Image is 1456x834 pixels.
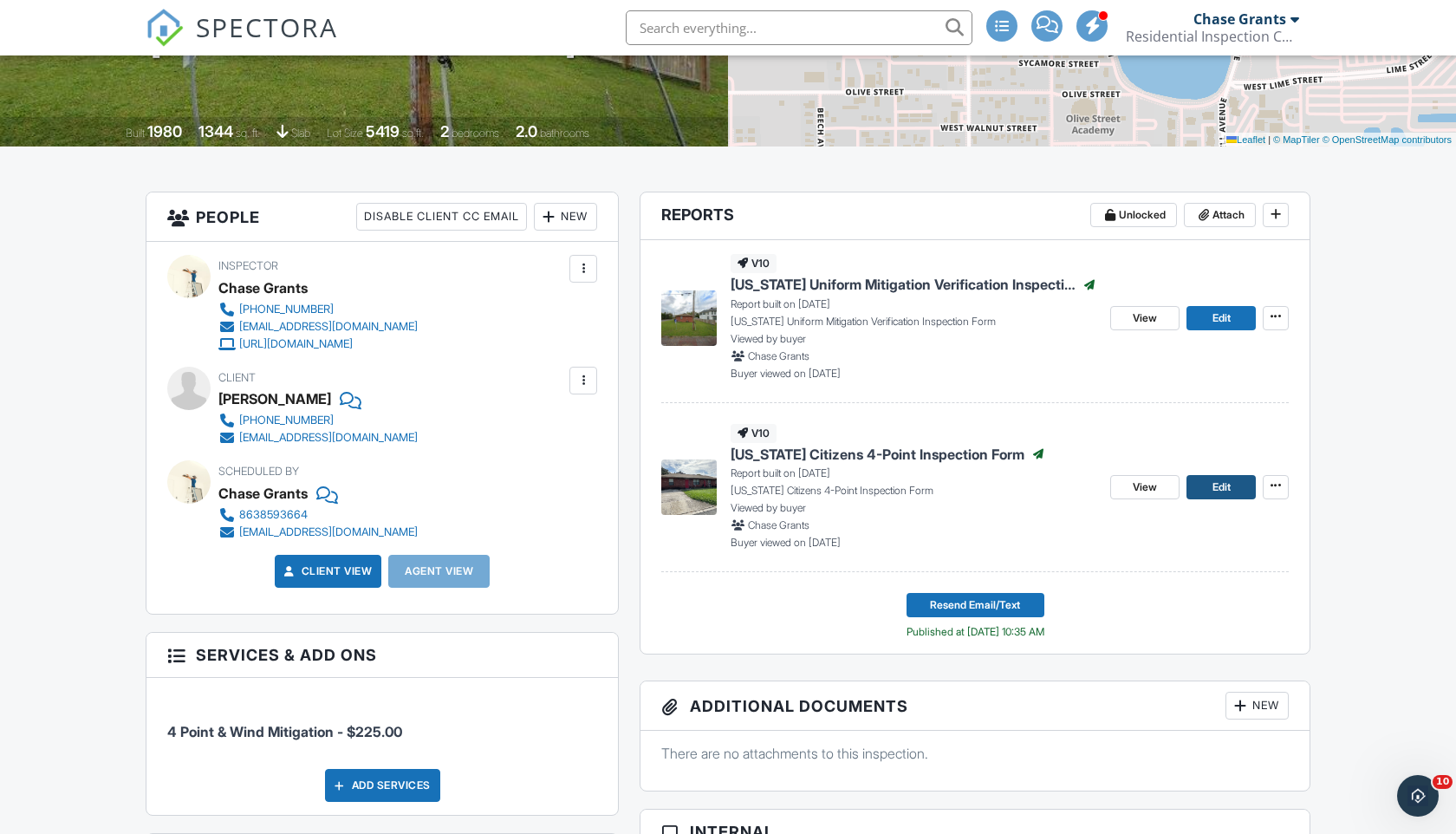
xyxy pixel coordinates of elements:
span: slab [291,127,310,140]
div: Chase Grants [218,480,308,506]
span: bedrooms [452,127,499,140]
a: © MapTiler [1273,134,1320,145]
h3: Additional Documents [640,681,1310,731]
span: Inspector [218,259,278,272]
div: Chase Grants [1193,10,1286,28]
div: 1344 [198,122,233,140]
div: New [534,203,597,231]
div: 2 [440,122,449,140]
a: Client View [281,563,373,580]
a: 8638593664 [218,506,418,524]
a: SPECTORA [146,23,338,60]
div: [PHONE_NUMBER] [239,303,334,316]
div: [URL][DOMAIN_NAME] [239,337,353,351]
p: There are no attachments to this inspection. [661,744,1289,763]
input: Search everything... [626,10,972,45]
span: Built [126,127,145,140]
div: New [1225,692,1289,720]
li: Service: 4 Point & Wind Mitigation [167,691,597,755]
div: 2.0 [516,122,537,140]
div: 5419 [366,122,400,140]
span: 4 Point & Wind Mitigation - $225.00 [167,723,402,740]
h3: People [146,192,618,242]
span: SPECTORA [196,9,338,45]
div: [EMAIL_ADDRESS][DOMAIN_NAME] [239,320,418,334]
div: Chase Grants [218,275,308,301]
div: Disable Client CC Email [356,203,527,231]
div: Residential Inspection Consultants [1126,28,1299,45]
img: The Best Home Inspection Software - Spectora [146,9,184,47]
span: | [1268,134,1271,145]
span: bathrooms [540,127,589,140]
iframe: Intercom live chat [1397,775,1439,817]
a: [PHONE_NUMBER] [218,412,418,429]
div: Add Services [325,769,440,802]
a: [EMAIL_ADDRESS][DOMAIN_NAME] [218,429,418,446]
div: [PERSON_NAME] [218,386,331,412]
a: [URL][DOMAIN_NAME] [218,336,418,353]
div: [EMAIL_ADDRESS][DOMAIN_NAME] [239,525,418,539]
span: sq.ft. [402,127,424,140]
a: Leaflet [1226,134,1265,145]
div: 8638593664 [239,508,308,522]
div: [EMAIL_ADDRESS][DOMAIN_NAME] [239,431,418,445]
a: [EMAIL_ADDRESS][DOMAIN_NAME] [218,524,418,541]
span: Lot Size [327,127,363,140]
h3: Services & Add ons [146,633,618,678]
span: Scheduled By [218,465,299,478]
span: sq. ft. [236,127,260,140]
span: 10 [1433,775,1453,789]
a: [PHONE_NUMBER] [218,301,418,318]
a: © OpenStreetMap contributors [1323,134,1452,145]
div: 1980 [147,122,182,140]
div: [PHONE_NUMBER] [239,414,334,427]
a: [EMAIL_ADDRESS][DOMAIN_NAME] [218,318,418,336]
span: Client [218,371,256,384]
